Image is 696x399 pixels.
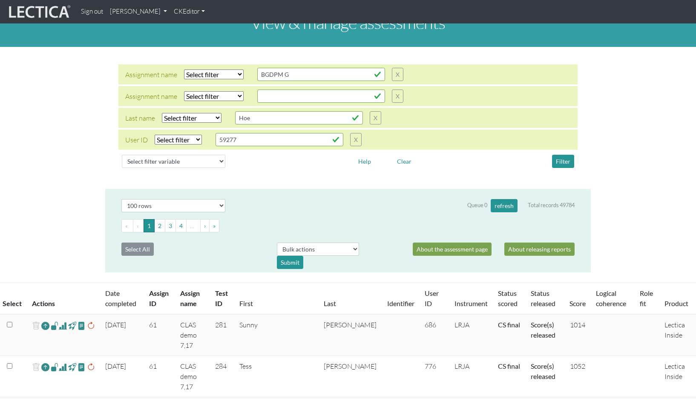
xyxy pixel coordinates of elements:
[498,362,520,370] a: Completed = assessment has been completed; CS scored = assessment has been CLAS scored; LS scored...
[350,133,362,146] button: X
[210,314,234,356] td: 281
[87,362,95,372] span: rescore
[354,155,375,168] button: Help
[209,219,219,232] button: Go to last page
[370,111,381,124] button: X
[531,321,555,339] a: Basic released = basic report without a score has been released, Score(s) released = for Lectica ...
[570,321,585,329] span: 1014
[354,156,375,165] a: Help
[144,314,175,356] td: 61
[319,314,382,356] td: [PERSON_NAME]
[125,113,155,123] div: Last name
[392,68,403,81] button: X
[498,289,518,307] a: Status scored
[105,289,136,307] a: Date completed
[393,155,415,168] button: Clear
[498,321,520,329] a: Completed = assessment has been completed; CS scored = assessment has been CLAS scored; LS scored...
[59,362,67,372] span: Analyst score
[144,356,175,397] td: 61
[170,3,208,20] a: CKEditor
[324,299,336,307] a: Last
[78,3,106,20] a: Sign out
[51,362,59,372] span: view
[51,321,59,330] span: view
[144,219,155,232] button: Go to page 1
[420,314,449,356] td: 686
[41,361,49,373] a: Reopen
[32,320,40,332] span: delete
[7,4,71,20] img: lecticalive
[569,299,586,307] a: Score
[175,314,210,356] td: CLAS demo 7,17
[387,299,414,307] a: Identifier
[27,283,100,315] th: Actions
[78,321,86,330] span: view
[144,283,175,315] th: Assign ID
[239,299,253,307] a: First
[425,289,439,307] a: User ID
[413,243,492,256] a: About the assessment page
[640,289,653,307] a: Role fit
[41,320,49,332] a: Reopen
[234,356,319,397] td: Tess
[175,356,210,397] td: CLAS demo 7,17
[125,135,148,145] div: User ID
[210,283,234,315] th: Test ID
[454,299,488,307] a: Instrument
[319,356,382,397] td: [PERSON_NAME]
[125,69,177,80] div: Assignment name
[234,314,319,356] td: Sunny
[659,356,696,397] td: Lectica Inside
[504,243,575,256] a: About releasing reports
[87,321,95,331] span: rescore
[570,362,585,370] span: 1052
[59,321,67,331] span: Analyst score
[68,321,76,330] span: view
[659,314,696,356] td: Lectica Inside
[467,199,575,212] div: Queue 0 Total records 49784
[596,289,626,307] a: Logical coherence
[121,243,154,256] button: Select All
[68,362,76,372] span: view
[449,314,493,356] td: LRJA
[175,283,210,315] th: Assign name
[100,314,144,356] td: [DATE]
[78,362,86,372] span: view
[531,289,555,307] a: Status released
[121,219,575,232] ul: Pagination
[125,91,177,101] div: Assignment name
[277,256,303,269] div: Submit
[100,356,144,397] td: [DATE]
[664,299,688,307] a: Product
[32,361,40,373] span: delete
[420,356,449,397] td: 776
[154,219,165,232] button: Go to page 2
[200,219,210,232] button: Go to next page
[392,90,403,103] button: X
[552,155,574,168] button: Filter
[165,219,176,232] button: Go to page 3
[531,362,555,380] a: Basic released = basic report without a score has been released, Score(s) released = for Lectica ...
[175,219,187,232] button: Go to page 4
[449,356,493,397] td: LRJA
[106,3,170,20] a: [PERSON_NAME]
[491,199,518,212] button: refresh
[210,356,234,397] td: 284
